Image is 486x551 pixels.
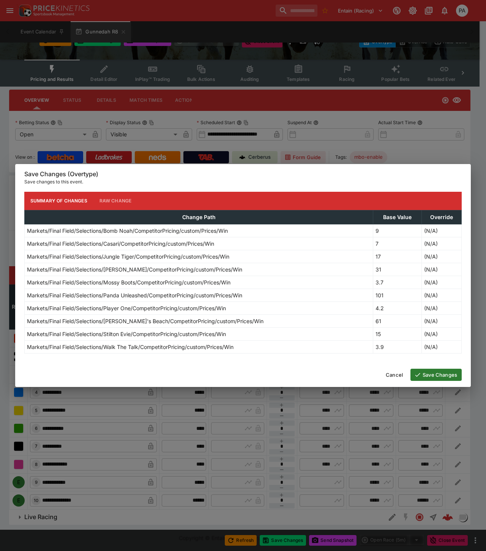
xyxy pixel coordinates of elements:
[373,224,421,237] td: 9
[27,304,226,312] p: Markets/Final Field/Selections/Player One/CompetitorPricing/custom/Prices/Win
[373,210,421,224] th: Base Value
[27,278,230,286] p: Markets/Final Field/Selections/Mossy Boots/CompetitorPricing/custom/Prices/Win
[421,250,461,263] td: (N/A)
[421,224,461,237] td: (N/A)
[421,302,461,314] td: (N/A)
[27,291,242,299] p: Markets/Final Field/Selections/Panda Unleashed/CompetitorPricing/custom/Prices/Win
[373,276,421,289] td: 3.7
[421,340,461,353] td: (N/A)
[373,263,421,276] td: 31
[27,343,234,351] p: Markets/Final Field/Selections/Walk The Talk/CompetitorPricing/custom/Prices/Win
[421,263,461,276] td: (N/A)
[373,237,421,250] td: 7
[373,289,421,302] td: 101
[24,170,462,178] h6: Save Changes (Overtype)
[410,369,462,381] button: Save Changes
[373,340,421,353] td: 3.9
[421,327,461,340] td: (N/A)
[373,250,421,263] td: 17
[421,210,461,224] th: Override
[27,240,214,248] p: Markets/Final Field/Selections/Casari/CompetitorPricing/custom/Prices/Win
[373,314,421,327] td: 61
[421,276,461,289] td: (N/A)
[24,192,93,210] button: Summary of Changes
[373,327,421,340] td: 15
[25,210,373,224] th: Change Path
[373,302,421,314] td: 4.2
[381,369,407,381] button: Cancel
[27,317,264,325] p: Markets/Final Field/Selections/[PERSON_NAME]'s Beach/CompetitorPricing/custom/Prices/Win
[93,192,138,210] button: Raw Change
[27,330,226,338] p: Markets/Final Field/Selections/Stilton Evie/CompetitorPricing/custom/Prices/Win
[421,289,461,302] td: (N/A)
[27,265,242,273] p: Markets/Final Field/Selections/[PERSON_NAME]/CompetitorPricing/custom/Prices/Win
[27,253,229,261] p: Markets/Final Field/Selections/Jungle Tiger/CompetitorPricing/custom/Prices/Win
[421,237,461,250] td: (N/A)
[27,227,228,235] p: Markets/Final Field/Selections/Bomb Noah/CompetitorPricing/custom/Prices/Win
[421,314,461,327] td: (N/A)
[24,178,462,186] p: Save changes to this event.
